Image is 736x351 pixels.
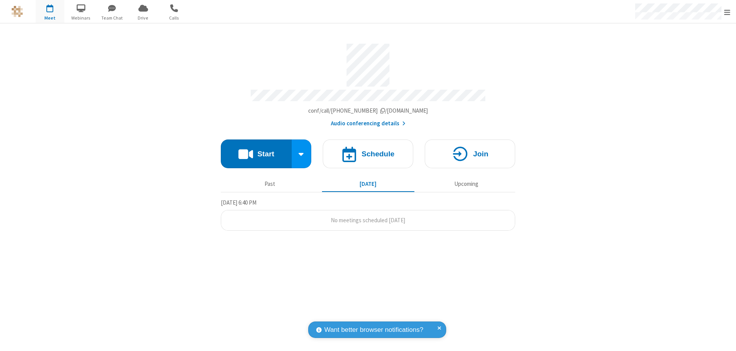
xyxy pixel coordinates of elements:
[323,139,413,168] button: Schedule
[473,150,488,157] h4: Join
[221,199,256,206] span: [DATE] 6:40 PM
[221,198,515,231] section: Today's Meetings
[98,15,127,21] span: Team Chat
[221,139,292,168] button: Start
[129,15,158,21] span: Drive
[361,150,394,157] h4: Schedule
[224,177,316,191] button: Past
[331,119,406,128] button: Audio conferencing details
[36,15,64,21] span: Meet
[324,325,423,335] span: Want better browser notifications?
[322,177,414,191] button: [DATE]
[331,217,405,224] span: No meetings scheduled [DATE]
[160,15,189,21] span: Calls
[308,107,428,115] button: Copy my meeting room linkCopy my meeting room link
[221,38,515,128] section: Account details
[257,150,274,157] h4: Start
[11,6,23,17] img: QA Selenium DO NOT DELETE OR CHANGE
[420,177,513,191] button: Upcoming
[67,15,95,21] span: Webinars
[308,107,428,114] span: Copy my meeting room link
[425,139,515,168] button: Join
[292,139,312,168] div: Start conference options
